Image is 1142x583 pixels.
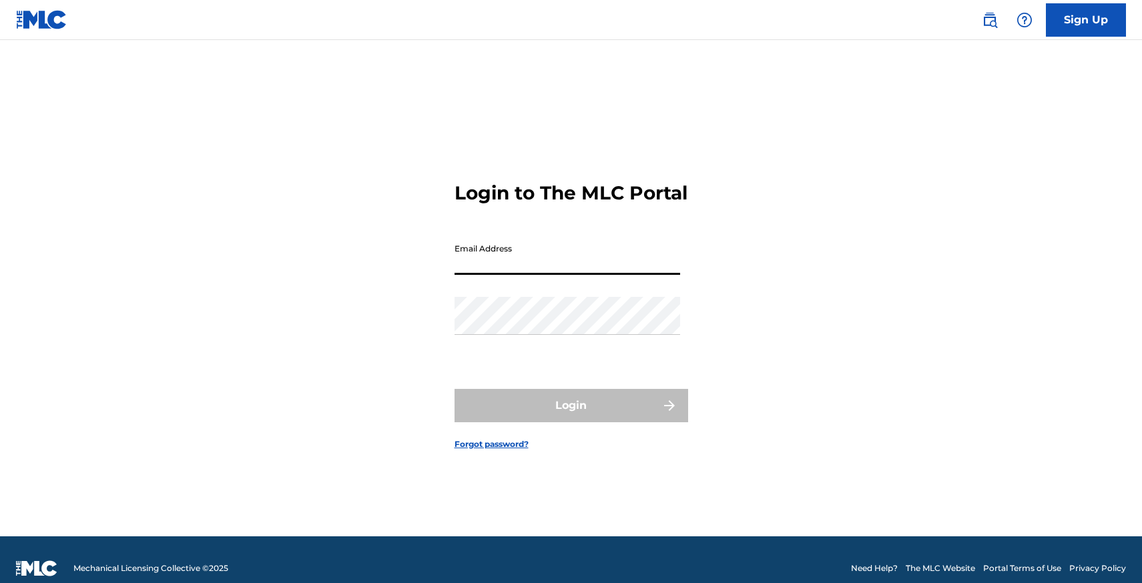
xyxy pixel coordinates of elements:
a: Privacy Policy [1069,562,1126,574]
h3: Login to The MLC Portal [455,181,687,205]
a: The MLC Website [906,562,975,574]
img: logo [16,560,57,576]
div: Help [1011,7,1038,33]
img: search [982,12,998,28]
a: Sign Up [1046,3,1126,37]
a: Need Help? [851,562,898,574]
img: help [1017,12,1033,28]
img: MLC Logo [16,10,67,29]
a: Public Search [976,7,1003,33]
a: Portal Terms of Use [983,562,1061,574]
span: Mechanical Licensing Collective © 2025 [73,562,228,574]
a: Forgot password? [455,438,529,450]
